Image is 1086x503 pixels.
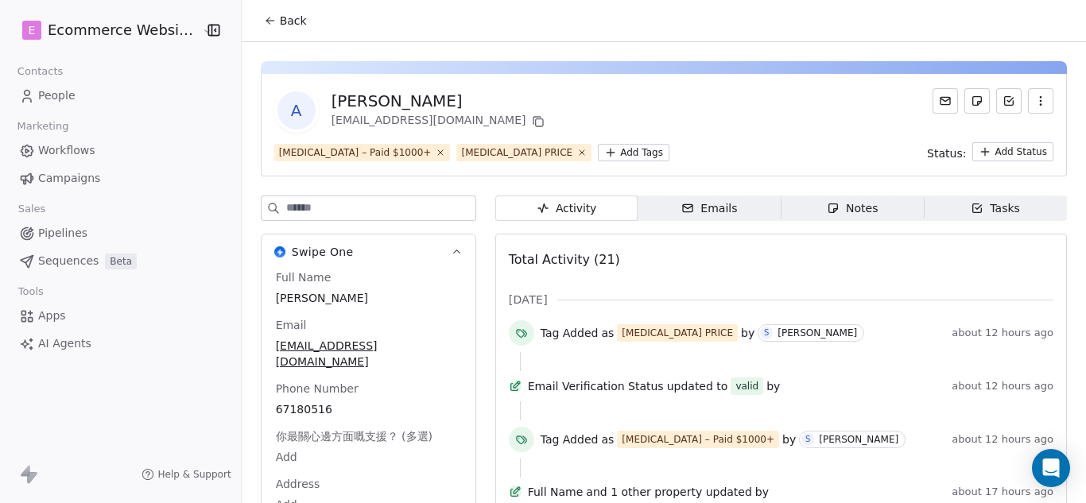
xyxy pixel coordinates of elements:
span: Status: [927,145,966,161]
div: [EMAIL_ADDRESS][DOMAIN_NAME] [332,112,549,131]
span: Campaigns [38,170,100,187]
span: Address [273,476,324,492]
div: [PERSON_NAME] [332,90,549,112]
span: about 12 hours ago [952,433,1053,446]
div: Tasks [971,200,1020,217]
span: Workflows [38,142,95,159]
span: AI Agents [38,335,91,352]
span: Email [273,317,310,333]
span: E [29,22,36,38]
button: Back [254,6,316,35]
span: Contacts [10,60,70,83]
div: [PERSON_NAME] [819,434,898,445]
div: valid [735,378,758,394]
span: Sales [11,197,52,221]
span: Sequences [38,253,99,269]
span: Add [276,449,461,465]
a: SequencesBeta [13,248,228,274]
div: [MEDICAL_DATA] – Paid $1000+ [622,432,774,447]
span: about 12 hours ago [952,380,1053,393]
div: S [764,327,769,339]
span: Full Name [528,484,584,500]
div: S [805,433,810,446]
span: Tools [11,280,50,304]
div: [MEDICAL_DATA] PRICE [461,145,572,160]
span: People [38,87,76,104]
span: by [766,378,780,394]
a: People [13,83,228,109]
button: Swipe OneSwipe One [262,234,475,269]
div: Notes [827,200,878,217]
span: as [601,431,614,447]
span: Help & Support [157,468,231,481]
span: A [277,91,316,130]
span: [EMAIL_ADDRESS][DOMAIN_NAME] [276,338,461,370]
span: Swipe One [292,244,354,260]
span: updated to [667,378,728,394]
a: Campaigns [13,165,228,192]
div: Emails [681,200,737,217]
span: Beta [105,253,137,269]
img: Swipe One [274,246,285,257]
span: and 1 other property updated [586,484,752,500]
div: [MEDICAL_DATA] – Paid $1000+ [279,145,432,160]
button: Add Status [972,142,1053,161]
span: Full Name [273,269,335,285]
span: by [755,484,769,500]
span: by [741,325,754,341]
span: by [782,431,796,447]
span: Email Verification Status [528,378,664,394]
span: [PERSON_NAME] [276,290,461,306]
div: [PERSON_NAME] [778,327,857,339]
span: [DATE] [509,292,548,308]
span: Total Activity (21) [509,252,620,267]
span: Ecommerce Website Builder [48,20,198,41]
a: Help & Support [142,468,231,481]
div: [MEDICAL_DATA] PRICE [622,326,733,340]
a: AI Agents [13,331,228,357]
span: about 12 hours ago [952,327,1053,339]
span: Pipelines [38,225,87,242]
span: Tag Added [541,325,599,341]
span: Phone Number [273,381,362,397]
a: Pipelines [13,220,228,246]
span: Tag Added [541,431,599,447]
span: Marketing [10,114,76,138]
button: EEcommerce Website Builder [19,17,191,44]
span: about 17 hours ago [952,486,1053,498]
span: 67180516 [276,401,461,417]
button: Add Tags [598,144,669,161]
div: Open Intercom Messenger [1032,449,1070,487]
span: Back [280,13,307,29]
span: 你最關心邊方面嘅支援？ (多選) [273,428,436,444]
span: as [601,325,614,341]
span: Apps [38,308,66,324]
a: Apps [13,303,228,329]
a: Workflows [13,137,228,164]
